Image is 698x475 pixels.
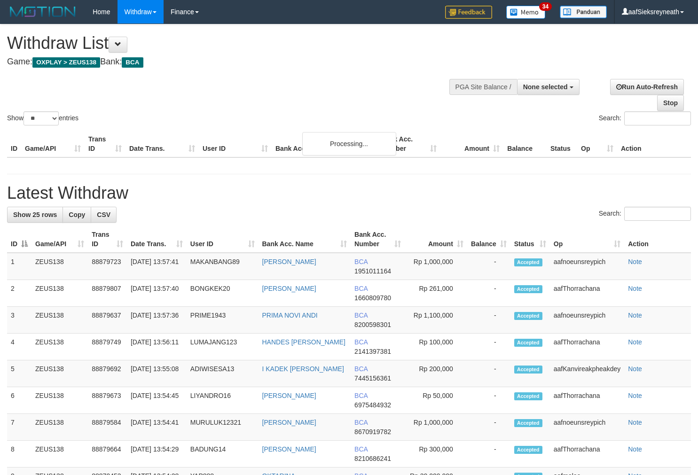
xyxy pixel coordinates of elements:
[547,131,577,157] th: Status
[550,307,624,334] td: aafnoeunsreypich
[354,401,391,409] span: Copy 6975484932 to clipboard
[405,226,467,253] th: Amount: activate to sort column ascending
[354,455,391,462] span: Copy 8210686241 to clipboard
[354,258,368,265] span: BCA
[31,253,88,280] td: ZEUS138
[550,280,624,307] td: aafThorrachana
[550,334,624,360] td: aafThorrachana
[85,131,125,157] th: Trans ID
[13,211,57,218] span: Show 25 rows
[21,131,85,157] th: Game/API
[187,334,259,360] td: LUMAJANG123
[628,311,642,319] a: Note
[467,360,510,387] td: -
[127,253,187,280] td: [DATE] 13:57:41
[467,280,510,307] td: -
[31,307,88,334] td: ZEUS138
[377,131,440,157] th: Bank Acc. Number
[187,226,259,253] th: User ID: activate to sort column ascending
[405,387,467,414] td: Rp 50,000
[467,441,510,467] td: -
[628,285,642,292] a: Note
[262,258,316,265] a: [PERSON_NAME]
[7,5,78,19] img: MOTION_logo.png
[262,365,344,373] a: I KADEK [PERSON_NAME]
[7,34,456,53] h1: Withdraw List
[7,307,31,334] td: 3
[351,226,405,253] th: Bank Acc. Number: activate to sort column ascending
[467,387,510,414] td: -
[31,360,88,387] td: ZEUS138
[624,226,691,253] th: Action
[550,414,624,441] td: aafnoeunsreypich
[467,253,510,280] td: -
[262,338,345,346] a: HANDES [PERSON_NAME]
[506,6,546,19] img: Button%20Memo.svg
[7,387,31,414] td: 6
[628,365,642,373] a: Note
[657,95,684,111] a: Stop
[354,392,368,399] span: BCA
[550,253,624,280] td: aafnoeunsreypich
[88,334,127,360] td: 88879749
[514,419,542,427] span: Accepted
[405,280,467,307] td: Rp 261,000
[628,258,642,265] a: Note
[449,79,517,95] div: PGA Site Balance /
[514,392,542,400] span: Accepted
[127,441,187,467] td: [DATE] 13:54:29
[31,226,88,253] th: Game/API: activate to sort column ascending
[91,207,117,223] a: CSV
[7,226,31,253] th: ID: activate to sort column descending
[539,2,552,11] span: 34
[510,226,550,253] th: Status: activate to sort column ascending
[628,338,642,346] a: Note
[467,414,510,441] td: -
[467,226,510,253] th: Balance: activate to sort column ascending
[262,445,316,453] a: [PERSON_NAME]
[259,226,351,253] th: Bank Acc. Name: activate to sort column ascending
[514,312,542,320] span: Accepted
[88,226,127,253] th: Trans ID: activate to sort column ascending
[467,334,510,360] td: -
[262,285,316,292] a: [PERSON_NAME]
[88,307,127,334] td: 88879637
[125,131,199,157] th: Date Trans.
[7,111,78,125] label: Show entries
[7,57,456,67] h4: Game: Bank:
[127,334,187,360] td: [DATE] 13:56:11
[199,131,272,157] th: User ID
[187,253,259,280] td: MAKANBANG89
[31,441,88,467] td: ZEUS138
[628,392,642,399] a: Note
[7,441,31,467] td: 8
[405,307,467,334] td: Rp 1,100,000
[127,387,187,414] td: [DATE] 13:54:45
[628,419,642,426] a: Note
[69,211,85,218] span: Copy
[405,253,467,280] td: Rp 1,000,000
[550,226,624,253] th: Op: activate to sort column ascending
[88,280,127,307] td: 88879807
[7,334,31,360] td: 4
[354,267,391,275] span: Copy 1951011164 to clipboard
[405,414,467,441] td: Rp 1,000,000
[97,211,110,218] span: CSV
[7,414,31,441] td: 7
[550,360,624,387] td: aafKanvireakpheakdey
[514,339,542,347] span: Accepted
[7,280,31,307] td: 2
[31,334,88,360] td: ZEUS138
[445,6,492,19] img: Feedback.jpg
[31,280,88,307] td: ZEUS138
[354,321,391,328] span: Copy 8200598301 to clipboard
[7,360,31,387] td: 5
[610,79,684,95] a: Run Auto-Refresh
[127,414,187,441] td: [DATE] 13:54:41
[88,360,127,387] td: 88879692
[31,414,88,441] td: ZEUS138
[7,207,63,223] a: Show 25 rows
[88,441,127,467] td: 88879664
[7,131,21,157] th: ID
[187,387,259,414] td: LIYANDRO16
